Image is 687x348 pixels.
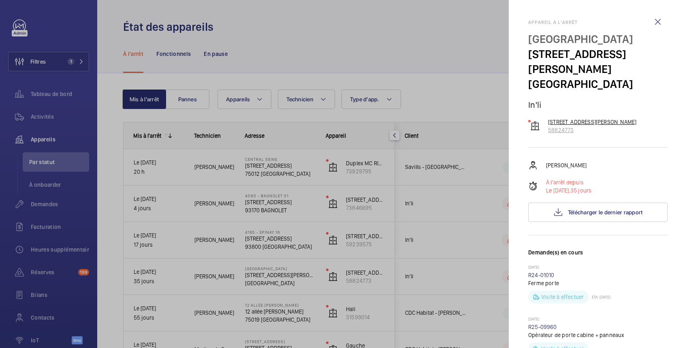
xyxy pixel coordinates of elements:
p: [STREET_ADDRESS][PERSON_NAME] [528,47,668,77]
p: In'li [528,100,668,110]
p: Ferme porte [528,279,668,287]
h3: Demande(s) en cours [528,248,668,265]
img: elevator.svg [530,121,540,131]
a: R25-09960 [528,324,557,330]
span: Télécharger le dernier rapport [568,209,643,216]
p: [GEOGRAPHIC_DATA] [528,77,668,92]
button: Télécharger le dernier rapport [528,203,668,222]
p: [PERSON_NAME] [546,161,587,169]
p: À l'arrêt depuis [546,178,591,186]
span: Le [DATE], [546,187,570,194]
a: R24-01010 [528,272,555,278]
p: [DATE] [528,316,668,323]
p: Visite à effectuer [541,293,584,301]
p: [GEOGRAPHIC_DATA] [528,32,668,47]
p: [STREET_ADDRESS][PERSON_NAME] [548,118,636,126]
p: Opérateur de porte cabine + panneaux [528,331,668,339]
p: [DATE] [528,265,668,271]
p: 35 jours [546,186,591,194]
p: 58824773 [548,126,636,134]
h2: Appareil à l'arrêt [528,19,668,25]
p: ETA: [DATE] [589,295,610,299]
